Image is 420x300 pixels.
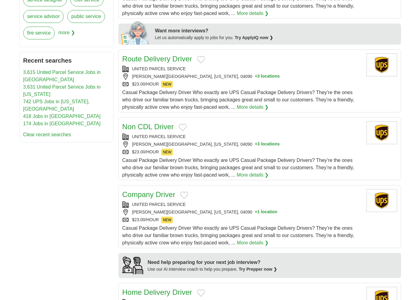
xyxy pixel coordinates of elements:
[161,81,173,88] span: NEW
[237,171,269,179] a: More details ❯
[122,55,192,63] a: Route Delivery Driver
[237,104,269,111] a: More details ❯
[122,141,362,148] div: [PERSON_NAME][GEOGRAPHIC_DATA], [US_STATE], 04090
[23,132,71,137] a: Clear recent searches
[237,10,269,17] a: More details ❯
[122,90,354,110] span: Casual Package Delivery Driver Who exactly are UPS Casual Package Delivery Drivers? They’re the o...
[122,81,362,88] div: $23.00/HOUR
[122,217,362,223] div: $23.00/HOUR
[121,20,151,45] img: apply-iq-scientist.png
[155,35,397,41] div: Let us automatically apply to jobs for you.
[132,66,186,71] a: UNITED PARCEL SERVICE
[255,73,280,80] button: +3 locations
[366,121,397,144] img: United Parcel Service logo
[155,27,397,35] div: Want more interviews?
[122,149,362,155] div: $23.00/HOUR
[197,289,205,297] button: Add to favorite jobs
[23,70,101,82] a: 3,615 United Parcel Service Jobs in [GEOGRAPHIC_DATA]
[148,266,277,273] div: Use our AI interview coach to help you prepare.
[161,217,173,223] span: NEW
[197,56,205,63] button: Add to favorite jobs
[23,10,64,23] a: service advisor
[161,149,173,155] span: NEW
[122,209,362,215] div: [PERSON_NAME][GEOGRAPHIC_DATA], [US_STATE], 04090
[58,27,75,43] span: more ❯
[237,239,269,247] a: More details ❯
[239,267,277,272] a: Try Prepper now ❯
[180,192,188,199] button: Add to favorite jobs
[255,141,280,148] button: +3 locations
[132,134,186,139] a: UNITED PARCEL SERVICE
[122,190,175,199] a: Company Driver
[122,73,362,80] div: [PERSON_NAME][GEOGRAPHIC_DATA], [US_STATE], 04090
[235,35,273,40] a: Try ApplyIQ now ❯
[23,56,110,65] h2: Recent searches
[122,158,354,177] span: Casual Package Delivery Driver Who exactly are UPS Casual Package Delivery Drivers? They’re the o...
[23,114,101,119] a: 418 Jobs in [GEOGRAPHIC_DATA]
[132,202,186,207] a: UNITED PARCEL SERVICE
[122,225,354,245] span: Casual Package Delivery Driver Who exactly are UPS Casual Package Delivery Drivers? They’re the o...
[366,189,397,212] img: United Parcel Service logo
[255,73,257,80] span: +
[148,259,277,266] div: Need help preparing for your next job interview?
[23,99,90,112] a: 742 UPS Jobs in [US_STATE], [GEOGRAPHIC_DATA]
[67,10,105,23] a: public service
[366,53,397,76] img: United Parcel Service logo
[255,141,257,148] span: +
[255,209,257,215] span: +
[122,288,192,296] a: Home Delivery Driver
[23,27,55,39] a: fire service
[23,84,101,97] a: 3,631 United Parcel Service Jobs in [US_STATE]
[23,121,101,126] a: 174 Jobs in [GEOGRAPHIC_DATA]
[255,209,277,215] button: +1 location
[179,124,187,131] button: Add to favorite jobs
[122,123,174,131] a: Non CDL Driver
